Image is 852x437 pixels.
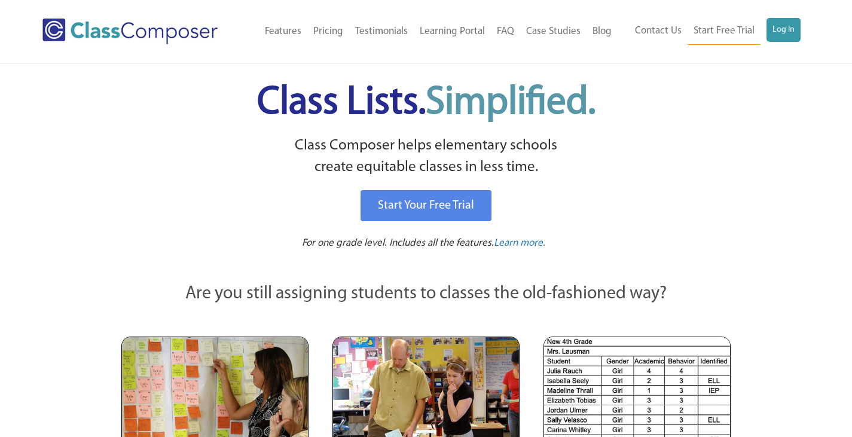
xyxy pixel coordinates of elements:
[378,200,474,212] span: Start Your Free Trial
[361,190,491,221] a: Start Your Free Trial
[520,19,587,45] a: Case Studies
[121,281,731,307] p: Are you still assigning students to classes the old-fashioned way?
[618,18,801,45] nav: Header Menu
[494,238,545,248] span: Learn more.
[349,19,414,45] a: Testimonials
[491,19,520,45] a: FAQ
[587,19,618,45] a: Blog
[42,19,218,44] img: Class Composer
[494,236,545,251] a: Learn more.
[414,19,491,45] a: Learning Portal
[629,18,688,44] a: Contact Us
[426,84,596,123] span: Simplified.
[120,135,733,179] p: Class Composer helps elementary schools create equitable classes in less time.
[302,238,494,248] span: For one grade level. Includes all the features.
[767,18,801,42] a: Log In
[259,19,307,45] a: Features
[307,19,349,45] a: Pricing
[243,19,618,45] nav: Header Menu
[257,84,596,123] span: Class Lists.
[688,18,761,45] a: Start Free Trial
